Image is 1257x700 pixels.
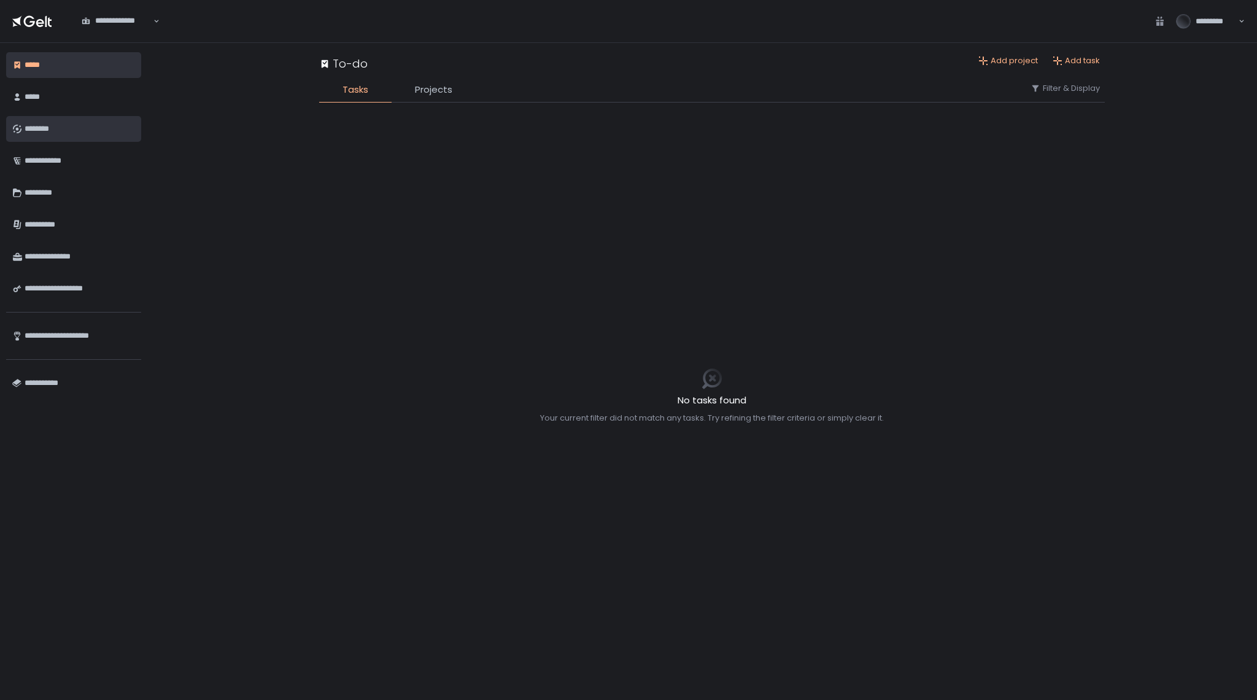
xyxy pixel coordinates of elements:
[82,26,152,39] input: Search for option
[978,55,1038,66] button: Add project
[1031,83,1100,94] button: Filter & Display
[74,9,160,34] div: Search for option
[319,55,368,72] div: To-do
[1053,55,1100,66] button: Add task
[540,394,884,408] h2: No tasks found
[342,83,368,97] span: Tasks
[540,413,884,424] div: Your current filter did not match any tasks. Try refining the filter criteria or simply clear it.
[415,83,452,97] span: Projects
